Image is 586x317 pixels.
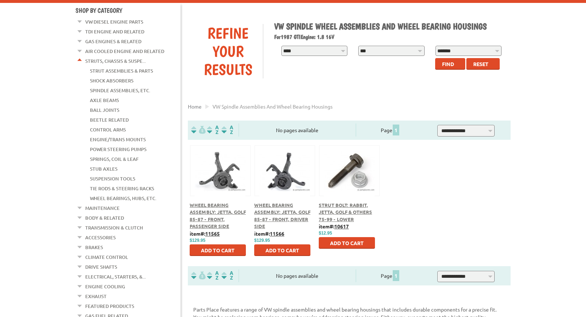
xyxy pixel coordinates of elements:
[90,86,150,95] a: Spindle Assemblies, Etc.
[254,244,310,256] button: Add to Cart
[466,58,500,70] button: Reset
[356,123,425,136] div: Page
[274,21,505,32] h1: VW Spindle Wheel Assemblies and Wheel Bearing Housings
[319,223,349,229] b: item#:
[85,272,146,281] a: Electrical, Starters, &...
[301,33,334,40] span: Engine: 1.8 16V
[90,174,135,183] a: Suspension Tools
[265,247,299,253] span: Add to Cart
[90,135,146,144] a: Engine/Trans Mounts
[319,202,372,222] a: Strut Bolt: Rabbit, Jetta, Golf & Others 75-99 - Lower
[90,164,117,174] a: Stub Axles
[254,230,284,237] b: item#:
[319,237,375,249] button: Add to Cart
[191,271,206,280] img: filterpricelow.svg
[190,244,246,256] button: Add to Cart
[191,126,206,134] img: filterpricelow.svg
[319,231,332,236] span: $12.95
[254,238,270,243] span: $129.95
[85,282,125,291] a: Engine Cooling
[85,243,103,252] a: Brakes
[220,126,235,134] img: Sort by Sales Rank
[435,58,465,70] button: Find
[270,230,284,237] u: 11566
[190,202,246,229] a: Wheel Bearing Assembly: Jetta, Golf 85-87 - Front, Passenger Side
[85,37,141,46] a: Gas Engines & Related
[90,76,133,85] a: Shock Absorbers
[90,105,119,115] a: Ball Joints
[90,145,146,154] a: Power Steering Pumps
[393,125,399,135] span: 1
[90,66,153,76] a: Strut Assemblies & Parts
[356,269,425,282] div: Page
[85,292,107,301] a: Exhaust
[90,95,119,105] a: Axle Beams
[85,27,144,36] a: TDI Engine and Related
[75,7,181,14] h4: Shop By Category
[90,194,156,203] a: Wheel Bearings, Hubs, Etc.
[334,223,349,229] u: 10617
[274,33,505,40] h2: 1987 GTI
[85,213,124,223] a: Body & Related
[212,103,333,110] span: VW spindle assemblies and wheel bearing housings
[85,262,117,272] a: Drive Shafts
[473,61,488,67] span: Reset
[442,61,454,67] span: Find
[193,24,263,78] div: Refine Your Results
[206,126,220,134] img: Sort by Headline
[85,301,134,311] a: Featured Products
[85,203,120,213] a: Maintenance
[201,247,235,253] span: Add to Cart
[90,154,139,164] a: Springs, Coil & Leaf
[90,184,154,193] a: Tie Rods & Steering Racks
[254,202,310,229] a: Wheel Bearing Assembly: Jetta, Golf 85-87 - Front, Driver Side
[239,272,356,280] div: No pages available
[188,103,202,110] a: Home
[393,270,399,281] span: 1
[90,125,126,134] a: Control Arms
[85,223,143,232] a: Transmission & Clutch
[330,240,364,246] span: Add to Cart
[85,233,116,242] a: Accessories
[206,271,220,280] img: Sort by Headline
[190,238,205,243] span: $129.95
[85,46,164,56] a: Air Cooled Engine and Related
[220,271,235,280] img: Sort by Sales Rank
[205,230,220,237] u: 11565
[274,33,281,40] span: For
[190,230,220,237] b: item#:
[85,252,128,262] a: Climate Control
[90,115,129,125] a: Beetle Related
[85,17,143,27] a: VW Diesel Engine Parts
[85,56,146,66] a: Struts, Chassis & Suspe...
[239,126,356,134] div: No pages available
